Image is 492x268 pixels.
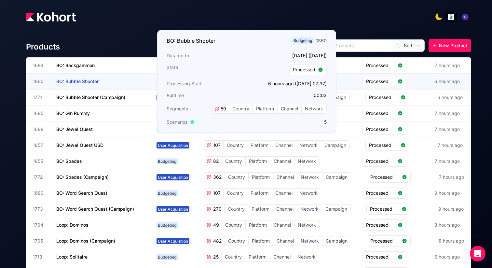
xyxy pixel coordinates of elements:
span: Campaign [322,236,351,246]
span: Processed [370,238,399,244]
span: Segments [167,106,188,112]
span: 82 [212,158,219,164]
span: Channel [272,141,296,150]
span: Channel [270,252,294,261]
div: 6 hours ago [433,252,461,261]
span: Country [222,252,245,261]
div: 7 hours ago [433,157,461,166]
h3: Runtime [167,92,245,99]
span: 107 [212,142,221,148]
span: 59 [219,106,226,112]
span: Budgeting [157,190,178,196]
div: 7 hours ago [433,109,461,118]
span: 1684 [33,62,48,69]
div: 6 hours ago [433,77,461,86]
span: Processed [366,158,395,164]
span: 482 [212,238,222,244]
span: User Acquisition [157,174,189,180]
span: Processed [366,126,395,133]
span: 1771 [33,94,48,101]
span: Budgeting [157,222,178,228]
span: Platform [249,236,273,246]
span: Sort [404,42,413,49]
span: Country [225,205,248,214]
div: 6 hours ago [436,93,464,102]
span: User Acquisition [157,142,189,148]
div: 8 hours ago [437,236,465,246]
span: 107 [212,190,221,196]
span: Platform [248,205,273,214]
span: Country [222,157,245,166]
span: Processed [366,190,395,196]
span: Network [296,189,321,198]
span: Country [229,104,253,113]
h4: Products [26,42,60,52]
span: 1705 [33,238,48,244]
div: 1860 [316,37,327,44]
span: Platform [247,189,272,198]
span: 362 [212,174,222,180]
span: Country [225,173,248,182]
span: Budgeting [157,110,178,117]
span: Country [224,189,247,198]
div: Open Intercom Messenger [470,246,485,261]
span: Processed [366,254,395,260]
span: Platform [253,104,277,113]
span: 1685 [33,110,48,117]
span: BO: Bubble Shooter [56,78,99,84]
p: [DATE] ([DATE]) [249,52,327,59]
span: Channel [278,104,301,113]
span: 1704 [33,222,48,228]
span: Loop: Dominos [56,222,89,228]
div: 8 hours ago [433,220,461,230]
span: Channel [270,220,294,230]
span: 49 [212,222,219,228]
span: BO: Bubble Shooter (Campaign) [56,94,125,100]
span: Campaign [322,173,351,182]
span: Budgeting [157,254,178,260]
span: Channel [273,205,297,214]
span: Platform [245,252,270,261]
div: 7 hours ago [433,125,461,134]
span: Country [222,220,245,230]
span: Processed [366,222,395,228]
span: Channel [272,189,296,198]
span: Network [297,236,322,246]
span: Platform [246,157,270,166]
span: 25 [212,254,219,260]
span: Scenarios [167,119,187,125]
span: Processed [366,62,395,69]
span: Processed [370,174,399,180]
span: Budgeting [157,126,178,133]
span: Platform [247,141,272,150]
input: Search Products [307,40,392,51]
span: Channel [273,236,297,246]
img: Kohort logo [26,12,76,21]
span: Budgeting [157,63,178,69]
span: BO: Word Search Quest [56,190,107,196]
span: Budgeting [157,78,178,85]
span: Country [225,236,248,246]
span: BO: Gin Rummy [56,110,90,116]
p: 6 hours ago ([DATE] 07:37) [249,80,327,87]
span: 1713 [33,254,48,260]
span: Processed [369,142,398,148]
span: Network [297,205,322,214]
span: User Acquisition [157,206,189,212]
span: Network [297,173,322,182]
span: Country [224,141,247,150]
span: BO: Word Search Quest (Campaign) [56,206,134,212]
app-duration-counter: 00:02 [314,92,327,98]
span: New Product [439,42,467,49]
div: 9 hours ago [437,205,465,214]
span: User Acquisition [157,94,189,101]
h3: Data up to [167,52,245,59]
span: BO: Backgammon [56,63,95,68]
button: New Product [429,39,471,52]
span: Campaign [322,205,350,214]
span: Processed [293,66,315,73]
span: Platform [246,220,270,230]
span: BO: Spades [56,158,82,164]
span: Budgeting [292,37,313,44]
span: Processed [366,78,395,85]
